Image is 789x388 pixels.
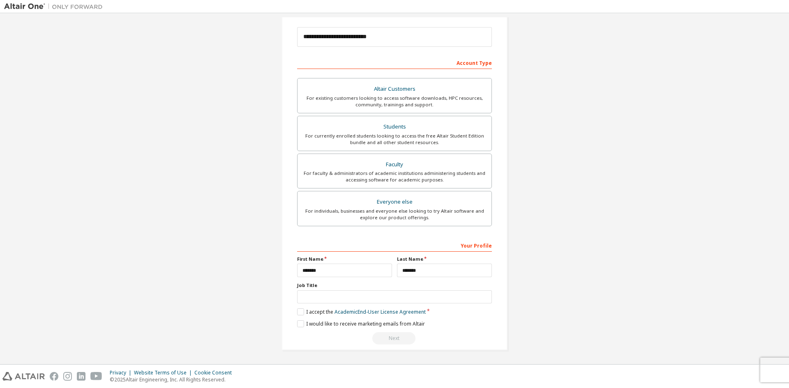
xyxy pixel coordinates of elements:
[2,372,45,381] img: altair_logo.svg
[134,370,194,376] div: Website Terms of Use
[302,95,487,108] div: For existing customers looking to access software downloads, HPC resources, community, trainings ...
[297,320,425,327] label: I would like to receive marketing emails from Altair
[77,372,85,381] img: linkedin.svg
[63,372,72,381] img: instagram.svg
[194,370,237,376] div: Cookie Consent
[302,208,487,221] div: For individuals, businesses and everyone else looking to try Altair software and explore our prod...
[4,2,107,11] img: Altair One
[397,256,492,262] label: Last Name
[297,256,392,262] label: First Name
[302,159,487,170] div: Faculty
[297,332,492,344] div: Read and acccept EULA to continue
[302,170,487,183] div: For faculty & administrators of academic institutions administering students and accessing softwa...
[110,376,237,383] p: © 2025 Altair Engineering, Inc. All Rights Reserved.
[302,196,487,208] div: Everyone else
[302,83,487,95] div: Altair Customers
[302,121,487,133] div: Students
[297,308,426,315] label: I accept the
[50,372,58,381] img: facebook.svg
[110,370,134,376] div: Privacy
[297,56,492,69] div: Account Type
[90,372,102,381] img: youtube.svg
[297,282,492,289] label: Job Title
[302,133,487,146] div: For currently enrolled students looking to access the free Altair Student Edition bundle and all ...
[335,308,426,315] a: Academic End-User License Agreement
[297,239,492,252] div: Your Profile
